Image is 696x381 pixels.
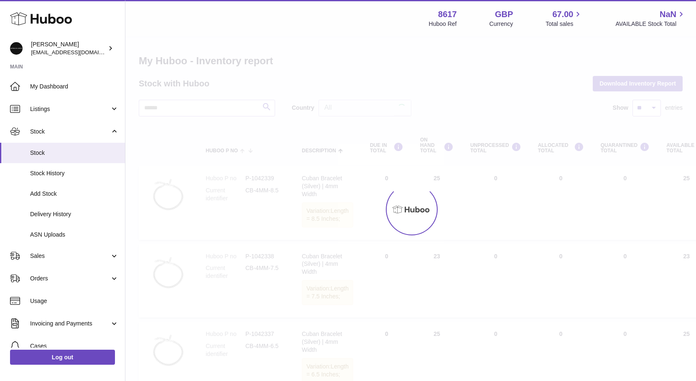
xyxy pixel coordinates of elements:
span: 67.00 [552,9,573,20]
span: Orders [30,275,110,283]
a: 67.00 Total sales [546,9,583,28]
a: NaN AVAILABLE Stock Total [615,9,686,28]
strong: GBP [495,9,513,20]
div: Huboo Ref [429,20,457,28]
span: AVAILABLE Stock Total [615,20,686,28]
a: Log out [10,350,115,365]
span: [EMAIL_ADDRESS][DOMAIN_NAME] [31,49,123,56]
span: Usage [30,297,119,305]
span: Invoicing and Payments [30,320,110,328]
img: hello@alfredco.com [10,42,23,55]
span: ASN Uploads [30,231,119,239]
div: Currency [489,20,513,28]
span: Stock [30,149,119,157]
strong: 8617 [438,9,457,20]
span: Stock History [30,169,119,177]
span: Total sales [546,20,583,28]
span: Add Stock [30,190,119,198]
span: Cases [30,342,119,350]
span: My Dashboard [30,83,119,91]
span: Stock [30,128,110,136]
span: Listings [30,105,110,113]
div: [PERSON_NAME] [31,40,106,56]
span: NaN [660,9,676,20]
span: Delivery History [30,210,119,218]
span: Sales [30,252,110,260]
